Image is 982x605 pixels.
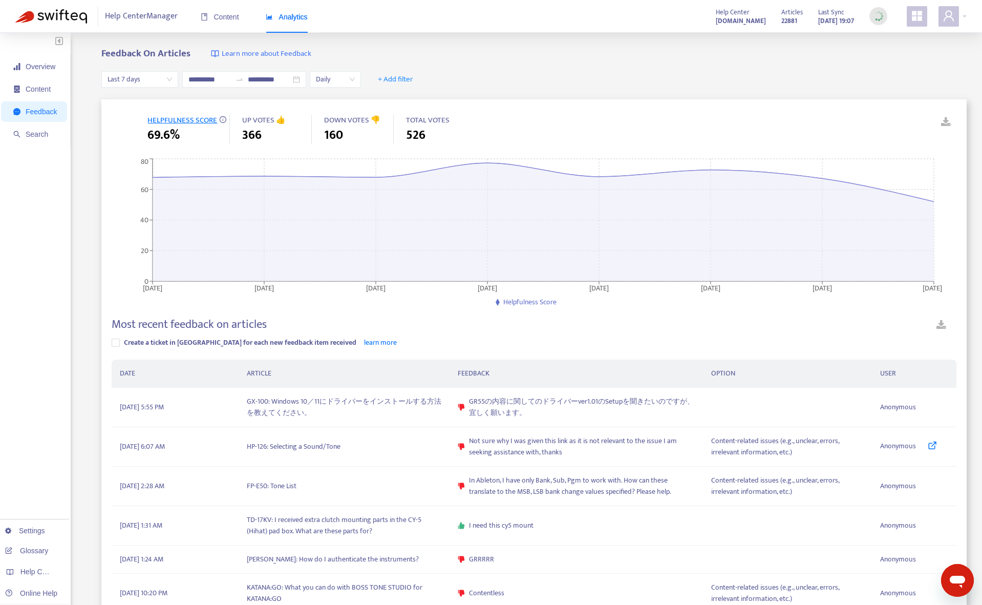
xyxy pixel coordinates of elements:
[923,282,942,294] tspan: [DATE]
[818,15,854,27] strong: [DATE] 19:07
[450,360,703,388] th: FEEDBACK
[239,467,450,506] td: FP-E50: Tone List
[5,547,48,555] a: Glossary
[141,183,148,195] tspan: 60
[239,360,450,388] th: ARTICLE
[458,556,465,563] span: dislike
[26,108,57,116] span: Feedback
[242,114,286,127] span: UP VOTES 👍
[108,72,172,87] span: Last 7 days
[701,282,720,294] tspan: [DATE]
[239,506,450,546] td: TD-17KV: I received extra clutch mounting parts in the CY-5 (Hihat) pad box. What are these parts...
[703,360,872,388] th: OPTION
[13,86,20,93] span: container
[880,441,916,453] span: Anonymous
[458,443,465,450] span: dislike
[469,435,695,458] span: Not sure why I was given this link as it is not relevant to the issue I am seeking assistance wit...
[943,10,955,22] span: user
[5,527,45,535] a: Settings
[112,318,267,331] h4: Most recent feedback on articles
[101,46,190,61] b: Feedback On Articles
[239,388,450,427] td: GX-100: Windows 10／11にドライバーをインストールする方法を教えてください。
[120,402,164,413] span: [DATE] 5:55 PM
[781,7,803,18] span: Articles
[316,72,355,87] span: Daily
[458,483,465,490] span: dislike
[781,15,797,27] strong: 22881
[818,7,844,18] span: Last Sync
[469,396,695,419] span: GR55の内容に関してのドライバーver1.01のSetupを聞きたいのですが、宜しく願います。
[141,245,148,257] tspan: 20
[120,441,165,452] span: [DATE] 6:07 AM
[254,282,274,294] tspan: [DATE]
[120,554,163,565] span: [DATE] 1:24 AM
[120,481,164,492] span: [DATE] 2:28 AM
[469,520,533,531] span: I need this cy5 mount
[872,360,956,388] th: USER
[201,13,208,20] span: book
[266,13,308,21] span: Analytics
[469,475,695,497] span: In Ableton, I have only Bank, Sub, Pgm to work with. How can these translate to the MSB, LSB bank...
[143,282,162,294] tspan: [DATE]
[13,63,20,70] span: signal
[20,568,62,576] span: Help Centers
[711,435,864,458] span: Content-related issues (e.g., unclear, errors, irrelevant information, etc.)
[13,108,20,115] span: message
[266,13,273,20] span: area-chart
[716,15,766,27] a: [DOMAIN_NAME]
[813,282,832,294] tspan: [DATE]
[120,520,162,531] span: [DATE] 1:31 AM
[872,10,885,23] img: sync_loading.0b5143dde30e3a21642e.gif
[13,131,20,138] span: search
[469,588,504,599] span: Contentless
[140,214,148,226] tspan: 40
[880,402,916,413] span: Anonymous
[716,7,750,18] span: Help Center
[469,554,494,565] span: GRRRRR
[222,48,311,60] span: Learn more about Feedback
[406,126,425,144] span: 526
[458,404,465,411] span: dislike
[324,114,380,127] span: DOWN VOTES 👎
[5,589,57,597] a: Online Help
[478,282,497,294] tspan: [DATE]
[239,427,450,467] td: HP-126: Selecting a Sound/Tone
[112,360,238,388] th: DATE
[141,156,148,168] tspan: 80
[589,282,609,294] tspan: [DATE]
[236,75,244,84] span: swap-right
[458,522,465,529] span: like
[503,296,557,308] span: Helpfulness Score
[406,114,450,127] span: TOTAL VOTES
[124,337,356,348] span: Create a ticket in [GEOGRAPHIC_DATA] for each new feedback item received
[370,71,421,88] button: + Add filter
[147,126,180,144] span: 69.6%
[211,50,219,58] img: image-link
[880,554,916,565] span: Anonymous
[242,126,262,144] span: 366
[236,75,244,84] span: to
[211,48,311,60] a: Learn more about Feedback
[147,114,217,127] span: HELPFULNESS SCORE
[364,337,397,348] a: learn more
[239,546,450,574] td: [PERSON_NAME]: How do I authenticate the instruments?
[458,590,465,597] span: dislike
[711,475,864,497] span: Content-related issues (e.g., unclear, errors, irrelevant information, etc.)
[120,588,167,599] span: [DATE] 10:20 PM
[15,9,87,24] img: Swifteq
[324,126,343,144] span: 160
[366,282,386,294] tspan: [DATE]
[711,582,864,604] span: Content-related issues (e.g., unclear, errors, irrelevant information, etc.)
[880,588,916,599] span: Anonymous
[26,62,55,71] span: Overview
[26,85,51,93] span: Content
[880,520,916,531] span: Anonymous
[941,564,974,597] iframe: メッセージングウィンドウの起動ボタン、進行中の会話
[378,73,413,86] span: + Add filter
[144,275,148,287] tspan: 0
[26,130,48,138] span: Search
[105,7,178,26] span: Help Center Manager
[201,13,239,21] span: Content
[880,481,916,492] span: Anonymous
